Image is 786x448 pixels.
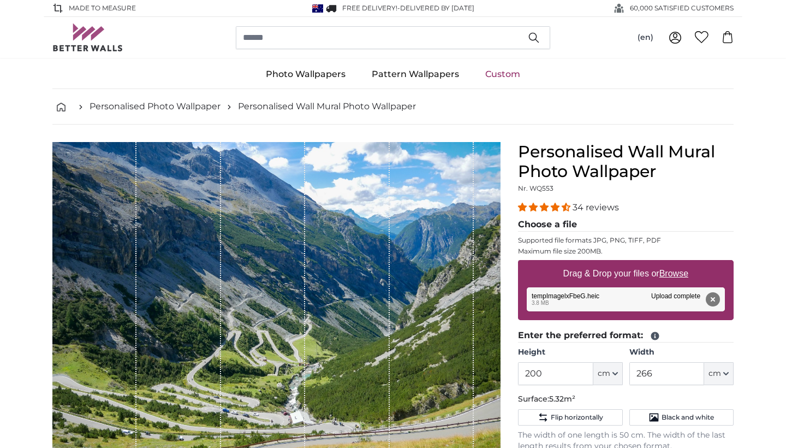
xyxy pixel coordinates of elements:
[629,28,662,48] button: (en)
[630,3,734,13] span: 60,000 SATISFIED CUSTOMERS
[518,184,553,192] span: Nr. WQ553
[704,362,734,385] button: cm
[518,409,622,426] button: Flip horizontally
[518,236,734,245] p: Supported file formats JPG, PNG, TIFF, PDF
[518,329,734,343] legend: Enter the preferred format:
[598,368,610,379] span: cm
[573,202,619,213] span: 34 reviews
[629,409,734,426] button: Black and white
[238,100,416,113] a: Personalised Wall Mural Photo Wallpaper
[518,218,734,232] legend: Choose a file
[69,3,136,13] span: Made to Measure
[400,4,474,12] span: Delivered by [DATE]
[662,413,714,422] span: Black and white
[518,347,622,358] label: Height
[549,394,575,404] span: 5.32m²
[397,4,474,12] span: -
[359,60,472,89] a: Pattern Wallpapers
[629,347,734,358] label: Width
[52,89,734,125] nav: breadcrumbs
[253,60,359,89] a: Photo Wallpapers
[551,413,603,422] span: Flip horizontally
[518,202,573,213] span: 4.32 stars
[518,142,734,181] h1: Personalised Wall Mural Photo Wallpaper
[312,4,323,13] img: Australia
[342,4,397,12] span: FREE delivery!
[472,60,533,89] a: Custom
[52,23,123,51] img: Betterwalls
[518,394,734,405] p: Surface:
[518,247,734,256] p: Maximum file size 200MB.
[708,368,721,379] span: cm
[559,263,693,285] label: Drag & Drop your files or
[593,362,623,385] button: cm
[659,269,688,278] u: Browse
[90,100,221,113] a: Personalised Photo Wallpaper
